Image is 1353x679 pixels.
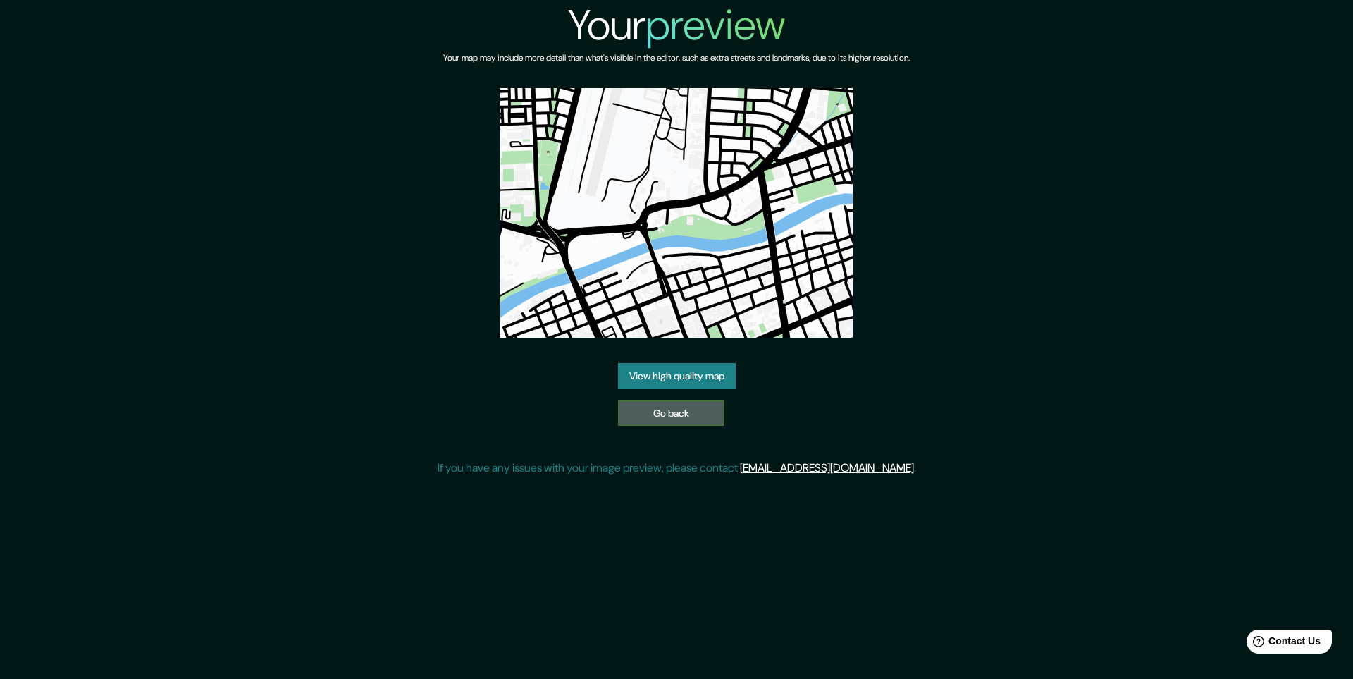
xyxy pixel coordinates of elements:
[438,460,916,477] p: If you have any issues with your image preview, please contact .
[618,363,736,389] a: View high quality map
[618,400,724,427] a: Go back
[443,51,910,66] h6: Your map may include more detail than what's visible in the editor, such as extra streets and lan...
[1228,624,1337,663] iframe: Help widget launcher
[740,460,914,475] a: [EMAIL_ADDRESS][DOMAIN_NAME]
[500,88,853,338] img: created-map-preview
